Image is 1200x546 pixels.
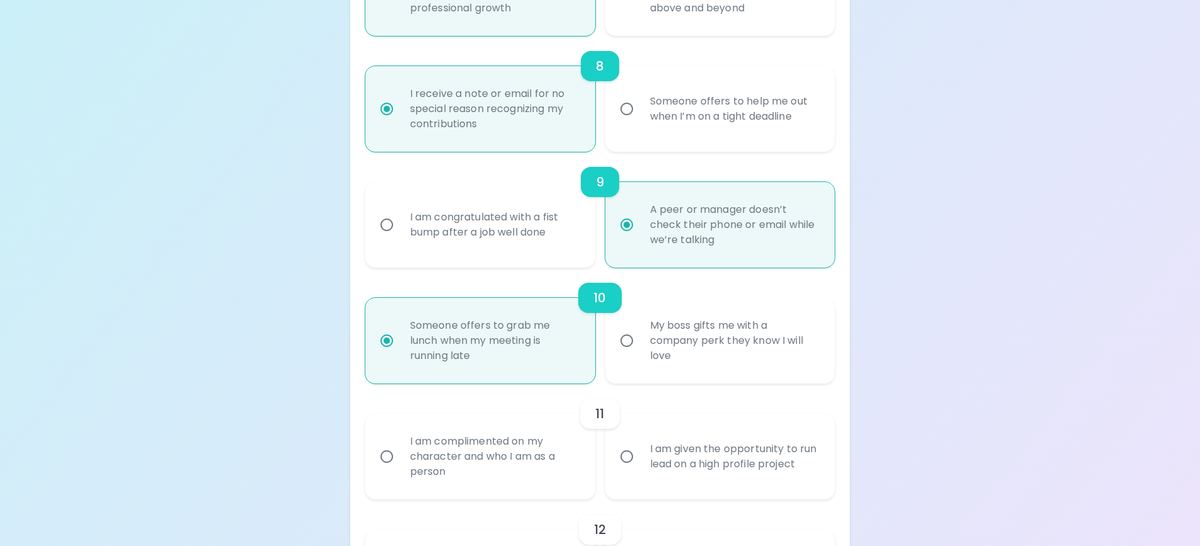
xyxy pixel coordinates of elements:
[595,404,604,424] h6: 11
[400,195,588,255] div: I am congratulated with a fist bump after a job well done
[365,36,835,152] div: choice-group-check
[640,426,828,487] div: I am given the opportunity to run lead on a high profile project
[365,152,835,268] div: choice-group-check
[596,56,604,76] h6: 8
[640,79,828,139] div: Someone offers to help me out when I’m on a tight deadline
[365,384,835,499] div: choice-group-check
[365,268,835,384] div: choice-group-check
[596,172,604,192] h6: 9
[400,419,588,494] div: I am complimented on my character and who I am as a person
[640,303,828,378] div: My boss gifts me with a company perk they know I will love
[593,288,606,308] h6: 10
[594,520,606,540] h6: 12
[400,71,588,147] div: I receive a note or email for no special reason recognizing my contributions
[640,187,828,263] div: A peer or manager doesn’t check their phone or email while we’re talking
[400,303,588,378] div: Someone offers to grab me lunch when my meeting is running late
